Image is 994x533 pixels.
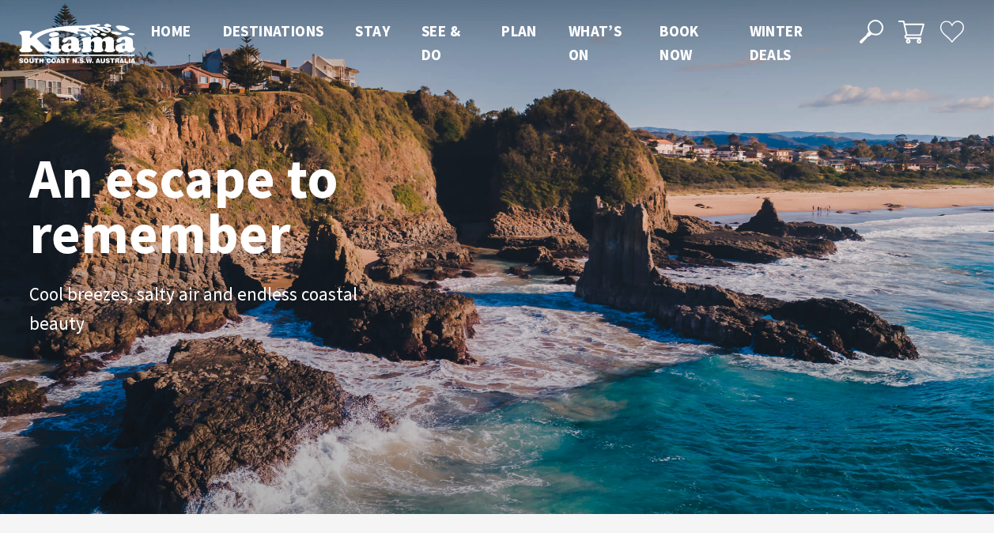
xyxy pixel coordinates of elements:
span: Home [151,21,191,40]
span: Destinations [223,21,324,40]
nav: Main Menu [135,19,841,67]
h1: An escape to remember [29,150,464,261]
p: Cool breezes, salty air and endless coastal beauty [29,280,385,338]
span: What’s On [569,21,622,64]
span: Winter Deals [750,21,803,64]
span: Plan [501,21,537,40]
span: Stay [355,21,390,40]
span: See & Do [421,21,460,64]
span: Book now [660,21,699,64]
img: Kiama Logo [19,23,135,63]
